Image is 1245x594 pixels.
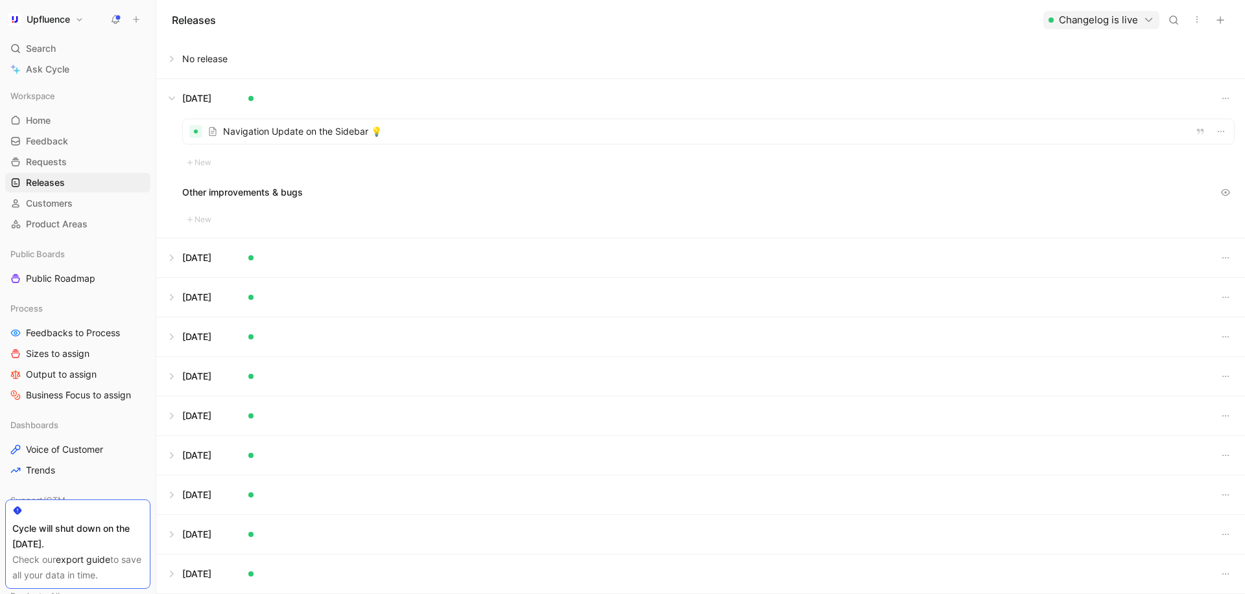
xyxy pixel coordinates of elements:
[5,490,150,576] div: Support/GTMDocumentationGo-to-MarketFeedback from support
[5,385,150,405] a: Business Focus to assign
[26,464,55,477] span: Trends
[26,41,56,56] span: Search
[12,521,143,552] div: Cycle will shut down on the [DATE].
[26,114,51,127] span: Home
[182,155,216,170] button: New
[5,39,150,58] div: Search
[182,212,216,227] button: New
[12,552,143,583] div: Check our to save all your data in time.
[5,490,150,510] div: Support/GTM
[10,418,58,431] span: Dashboards
[5,173,150,192] a: Releases
[5,415,150,435] div: Dashboards
[26,326,120,339] span: Feedbacks to Process
[182,183,1235,201] div: Other improvements & bugs
[10,302,43,315] span: Process
[5,10,87,29] button: UpfluenceUpfluence
[5,461,150,480] a: Trends
[5,152,150,172] a: Requests
[10,89,55,102] span: Workspace
[5,344,150,363] a: Sizes to assign
[1043,11,1159,29] button: Changelog is live
[172,12,216,28] h1: Releases
[5,299,150,405] div: ProcessFeedbacks to ProcessSizes to assignOutput to assignBusiness Focus to assign
[5,60,150,79] a: Ask Cycle
[26,272,95,285] span: Public Roadmap
[5,111,150,130] a: Home
[8,13,21,26] img: Upfluence
[5,194,150,213] a: Customers
[5,269,150,288] a: Public Roadmap
[26,155,67,168] span: Requests
[26,197,73,210] span: Customers
[5,244,150,264] div: Public Boards
[26,62,69,77] span: Ask Cycle
[5,323,150,343] a: Feedbacks to Process
[26,135,68,148] span: Feedback
[5,86,150,106] div: Workspace
[5,415,150,480] div: DashboardsVoice of CustomerTrends
[5,244,150,288] div: Public BoardsPublic Roadmap
[26,443,103,456] span: Voice of Customer
[26,176,65,189] span: Releases
[26,368,97,381] span: Output to assign
[5,440,150,459] a: Voice of Customer
[26,218,88,231] span: Product Areas
[56,554,110,565] a: export guide
[26,389,131,402] span: Business Focus to assign
[26,347,89,360] span: Sizes to assign
[5,365,150,384] a: Output to assign
[10,494,65,507] span: Support/GTM
[5,299,150,318] div: Process
[27,14,70,25] h1: Upfluence
[5,131,150,151] a: Feedback
[5,214,150,234] a: Product Areas
[10,247,65,260] span: Public Boards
